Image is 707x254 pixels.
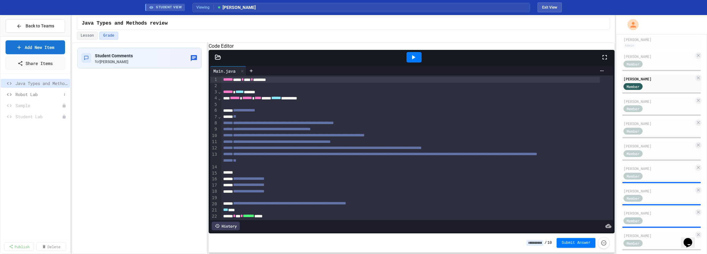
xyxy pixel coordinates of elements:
[210,176,218,182] div: 16
[15,91,61,98] span: Robot Lab
[210,220,218,226] div: 23
[100,60,128,64] span: [PERSON_NAME]
[218,96,221,101] span: Fold line
[6,57,65,70] a: Share Items
[62,115,66,119] div: Unpublished
[218,114,221,119] span: Fold line
[217,4,256,11] span: [PERSON_NAME]
[623,121,694,126] div: [PERSON_NAME]
[36,242,66,251] a: Delete
[210,114,218,120] div: 7
[26,23,54,29] span: Back to Teams
[210,151,218,164] div: 13
[15,113,62,120] span: Student Lab
[627,218,640,224] span: Member
[210,120,218,126] div: 8
[61,91,67,98] button: More options
[210,195,218,201] div: 19
[210,126,218,132] div: 9
[210,164,218,170] div: 14
[623,166,694,171] div: [PERSON_NAME]
[218,89,221,94] span: Fold line
[95,53,133,58] span: Student Comments
[210,201,218,207] div: 20
[210,89,218,95] div: 3
[547,240,552,245] span: 10
[15,102,62,109] span: Sample
[210,145,218,151] div: 12
[623,99,694,104] div: [PERSON_NAME]
[210,133,218,139] div: 10
[627,240,640,246] span: Member
[681,229,701,248] iframe: chat widget
[210,107,218,114] div: 6
[623,210,694,216] div: [PERSON_NAME]
[210,170,218,176] div: 15
[623,54,694,59] div: [PERSON_NAME]
[210,66,246,75] div: Main.java
[562,240,591,245] span: Submit Answer
[210,182,218,188] div: 17
[627,128,640,134] span: Member
[77,32,98,40] button: Lesson
[210,139,218,145] div: 11
[156,5,182,10] span: STUDENT VIEW
[623,188,694,194] div: [PERSON_NAME]
[627,84,640,89] span: Member
[627,106,640,111] span: Member
[623,37,700,42] div: [PERSON_NAME]
[82,20,168,27] span: Java Types and Methods review
[627,173,640,179] span: Member
[4,242,34,251] a: Publish
[210,77,218,83] div: 1
[210,83,218,89] div: 2
[627,196,640,201] span: Member
[6,40,65,54] a: Add New Item
[623,143,694,149] div: [PERSON_NAME]
[210,68,239,74] div: Main.java
[623,233,694,238] div: [PERSON_NAME]
[6,19,65,33] button: Back to Teams
[210,188,218,195] div: 18
[210,213,218,220] div: 22
[210,102,218,108] div: 5
[209,42,615,50] h6: Code Editor
[95,59,133,64] div: for
[210,95,218,101] div: 4
[210,207,218,213] div: 21
[621,18,640,32] div: My Account
[537,2,562,12] button: Exit student view
[627,151,640,156] span: Member
[623,76,694,82] div: [PERSON_NAME]
[99,32,118,40] button: Grade
[545,240,547,245] span: /
[62,103,66,108] div: Unpublished
[196,5,214,10] span: Viewing
[15,80,67,87] span: Java Types and Methods review
[627,61,640,67] span: Member
[623,43,635,48] div: Admin
[212,222,240,230] div: History
[557,238,595,248] button: Submit Answer
[598,237,610,249] button: Force resubmission of student's answer (Admin only)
